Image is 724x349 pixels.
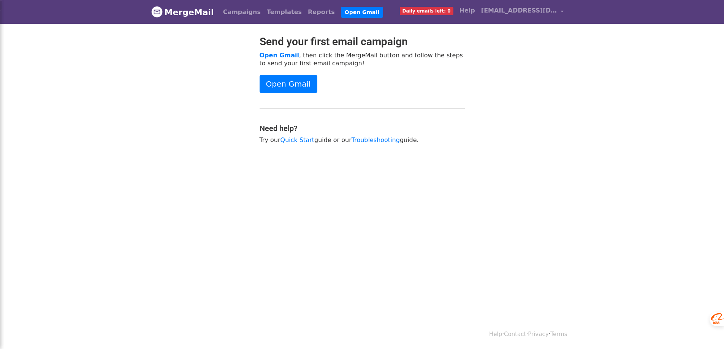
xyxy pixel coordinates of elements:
a: Templates [264,5,305,20]
a: Privacy [528,331,548,338]
a: Open Gmail [341,7,383,18]
a: MergeMail [151,4,214,20]
img: MergeMail logo [151,6,163,17]
a: Help [489,331,502,338]
h4: Need help? [260,124,465,133]
a: Campaigns [220,5,264,20]
p: Try our guide or our guide. [260,136,465,144]
a: Daily emails left: 0 [397,3,456,18]
a: Terms [550,331,567,338]
a: Troubleshooting [352,136,400,144]
a: Contact [504,331,526,338]
a: Open Gmail [260,52,299,59]
a: Quick Start [280,136,314,144]
a: [EMAIL_ADDRESS][DOMAIN_NAME] [478,3,567,21]
a: Reports [305,5,338,20]
span: [EMAIL_ADDRESS][DOMAIN_NAME] [481,6,557,15]
span: Daily emails left: 0 [400,7,453,15]
a: Help [456,3,478,18]
a: Open Gmail [260,75,317,93]
h2: Send your first email campaign [260,35,465,48]
p: , then click the MergeMail button and follow the steps to send your first email campaign! [260,51,465,67]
